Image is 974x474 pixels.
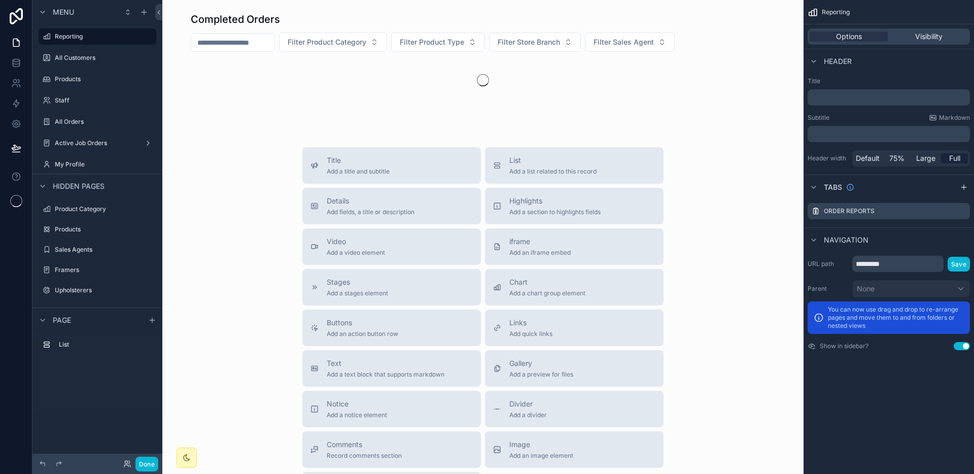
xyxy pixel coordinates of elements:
[509,399,547,409] span: Divider
[916,153,935,163] span: Large
[32,332,162,363] div: scrollable content
[509,289,585,297] span: Add a chart group element
[53,7,74,17] span: Menu
[509,167,597,176] span: Add a list related to this record
[948,257,970,272] button: Save
[55,286,154,294] label: Upholsterers
[509,196,601,206] span: Highlights
[55,205,154,213] label: Product Category
[808,77,970,85] label: Title
[59,341,152,349] label: List
[915,31,943,42] span: Visibility
[509,155,597,165] span: List
[55,54,154,62] label: All Customers
[135,457,158,471] button: Done
[327,399,387,409] span: Notice
[55,225,154,233] label: Products
[852,280,970,297] button: None
[824,207,875,215] label: Order Reports
[824,56,852,66] span: Header
[39,28,156,45] a: Reporting
[509,370,573,379] span: Add a preview for files
[39,71,156,87] a: Products
[55,118,154,126] label: All Orders
[509,358,573,368] span: Gallery
[39,156,156,173] a: My Profile
[302,391,481,427] button: NoticeAdd a notice element
[485,350,664,387] button: GalleryAdd a preview for files
[327,358,444,368] span: Text
[327,452,402,460] span: Record comments section
[808,114,829,122] label: Subtitle
[485,228,664,265] button: iframeAdd an iframe embed
[485,188,664,224] button: HighlightsAdd a section to highlights fields
[828,306,964,330] p: You can now use drag and drop to re-arrange pages and move them to and from folders or nested views
[327,167,390,176] span: Add a title and subtitle
[327,249,385,257] span: Add a video element
[327,289,388,297] span: Add a stages element
[836,31,862,42] span: Options
[302,269,481,306] button: StagesAdd a stages element
[39,201,156,217] a: Product Category
[55,32,150,41] label: Reporting
[509,208,601,216] span: Add a section to highlights fields
[822,8,850,16] span: Reporting
[55,139,140,147] label: Active Job Orders
[302,188,481,224] button: DetailsAdd fields, a title or description
[53,315,71,325] span: Page
[55,160,154,168] label: My Profile
[327,370,444,379] span: Add a text block that supports markdown
[509,277,585,287] span: Chart
[808,154,848,162] label: Header width
[808,285,848,293] label: Parent
[39,242,156,258] a: Sales Agents
[485,431,664,468] button: ImageAdd an image element
[39,92,156,109] a: Staff
[929,114,970,122] a: Markdown
[327,208,414,216] span: Add fields, a title or description
[302,228,481,265] button: VideoAdd a video element
[327,330,398,338] span: Add an action button row
[889,153,905,163] span: 75%
[509,236,571,247] span: iframe
[509,330,552,338] span: Add quick links
[302,147,481,184] button: TitleAdd a title and subtitle
[55,96,154,105] label: Staff
[39,221,156,238] a: Products
[53,181,105,191] span: Hidden pages
[55,75,154,83] label: Products
[824,182,842,192] span: Tabs
[39,114,156,130] a: All Orders
[808,126,970,142] div: scrollable content
[824,235,868,245] span: Navigation
[485,147,664,184] button: ListAdd a list related to this record
[327,411,387,419] span: Add a notice element
[485,269,664,306] button: ChartAdd a chart group element
[820,342,868,350] label: Show in sidebar?
[302,431,481,468] button: CommentsRecord comments section
[327,155,390,165] span: Title
[39,135,156,151] a: Active Job Orders
[327,318,398,328] span: Buttons
[509,249,571,257] span: Add an iframe embed
[949,153,960,163] span: Full
[509,318,552,328] span: Links
[327,439,402,450] span: Comments
[327,277,388,287] span: Stages
[302,350,481,387] button: TextAdd a text block that supports markdown
[302,310,481,346] button: ButtonsAdd an action button row
[39,282,156,298] a: Upholsterers
[857,284,875,294] span: None
[509,439,573,450] span: Image
[327,196,414,206] span: Details
[939,114,970,122] span: Markdown
[55,246,154,254] label: Sales Agents
[509,452,573,460] span: Add an image element
[856,153,880,163] span: Default
[509,411,547,419] span: Add a divider
[485,391,664,427] button: DividerAdd a divider
[808,89,970,106] div: scrollable content
[39,50,156,66] a: All Customers
[55,266,154,274] label: Framers
[39,262,156,278] a: Framers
